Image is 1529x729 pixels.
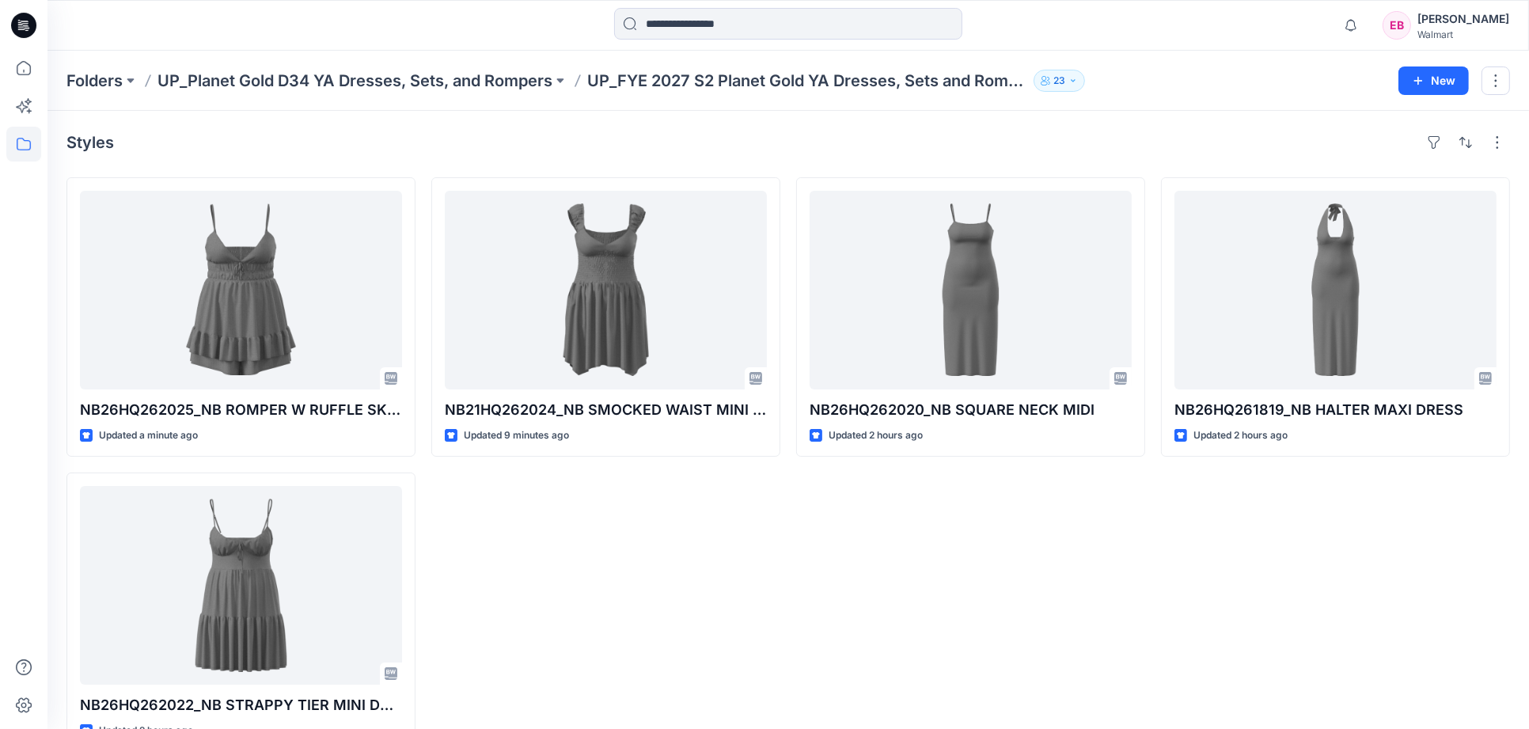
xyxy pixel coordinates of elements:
p: NB26HQ262025_NB ROMPER W RUFFLE SKIRT [80,399,402,421]
a: NB26HQ262020_NB SQUARE NECK MIDI [810,191,1132,389]
a: UP_Planet Gold D34 YA Dresses, Sets, and Rompers [157,70,552,92]
p: NB21HQ262024_NB SMOCKED WAIST MINI DRESS [445,399,767,421]
p: NB26HQ262022_NB STRAPPY TIER MINI DRESS [80,694,402,716]
button: 23 [1034,70,1085,92]
p: Updated 2 hours ago [1193,427,1288,444]
div: EB [1383,11,1411,40]
p: Updated a minute ago [99,427,198,444]
div: [PERSON_NAME] [1417,9,1509,28]
h4: Styles [66,133,114,152]
a: Folders [66,70,123,92]
p: Updated 9 minutes ago [464,427,569,444]
a: NB26HQ262025_NB ROMPER W RUFFLE SKIRT [80,191,402,389]
p: NB26HQ261819_NB HALTER MAXI DRESS [1174,399,1497,421]
p: Updated 2 hours ago [829,427,923,444]
div: Walmart [1417,28,1509,40]
p: NB26HQ262020_NB SQUARE NECK MIDI [810,399,1132,421]
p: UP_FYE 2027 S2 Planet Gold YA Dresses, Sets and Rompers [587,70,1027,92]
p: 23 [1053,72,1065,89]
a: NB26HQ261819_NB HALTER MAXI DRESS [1174,191,1497,389]
a: NB26HQ262022_NB STRAPPY TIER MINI DRESS [80,486,402,685]
button: New [1398,66,1469,95]
a: NB21HQ262024_NB SMOCKED WAIST MINI DRESS [445,191,767,389]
